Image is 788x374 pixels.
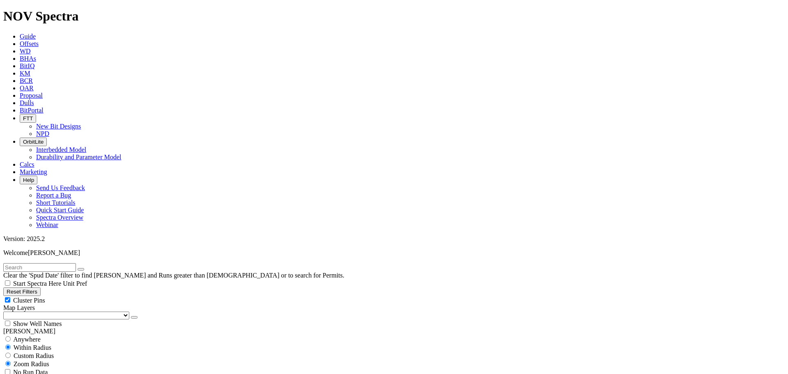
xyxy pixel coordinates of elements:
[20,92,43,99] a: Proposal
[13,336,41,343] span: Anywhere
[36,199,76,206] a: Short Tutorials
[36,207,84,213] a: Quick Start Guide
[36,146,86,153] a: Interbedded Model
[20,161,34,168] a: Calcs
[36,154,121,161] a: Durability and Parameter Model
[20,176,37,184] button: Help
[3,249,785,257] p: Welcome
[36,130,49,137] a: NPD
[20,62,34,69] a: BitIQ
[20,168,47,175] a: Marketing
[20,99,34,106] a: Dulls
[23,139,44,145] span: OrbitLite
[13,297,45,304] span: Cluster Pins
[63,280,87,287] span: Unit Pref
[36,192,71,199] a: Report a Bug
[14,352,54,359] span: Custom Radius
[3,328,785,335] div: [PERSON_NAME]
[36,214,83,221] a: Spectra Overview
[36,123,81,130] a: New Bit Designs
[3,9,785,24] h1: NOV Spectra
[20,33,36,40] a: Guide
[20,107,44,114] a: BitPortal
[20,77,33,84] a: BCR
[3,235,785,243] div: Version: 2025.2
[20,70,30,77] a: KM
[23,115,33,122] span: FTT
[36,221,58,228] a: Webinar
[36,184,85,191] a: Send Us Feedback
[5,280,10,286] input: Start Spectra Here
[20,85,34,92] a: OAR
[3,304,35,311] span: Map Layers
[14,344,51,351] span: Within Radius
[20,138,47,146] button: OrbitLite
[3,263,76,272] input: Search
[3,272,344,279] span: Clear the 'Spud Date' filter to find [PERSON_NAME] and Runs greater than [DEMOGRAPHIC_DATA] or to...
[23,177,34,183] span: Help
[20,40,39,47] a: Offsets
[20,55,36,62] a: BHAs
[20,114,36,123] button: FTT
[13,320,62,327] span: Show Well Names
[20,48,31,55] a: WD
[14,360,49,367] span: Zoom Radius
[3,287,41,296] button: Reset Filters
[28,249,80,256] span: [PERSON_NAME]
[13,280,61,287] span: Start Spectra Here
